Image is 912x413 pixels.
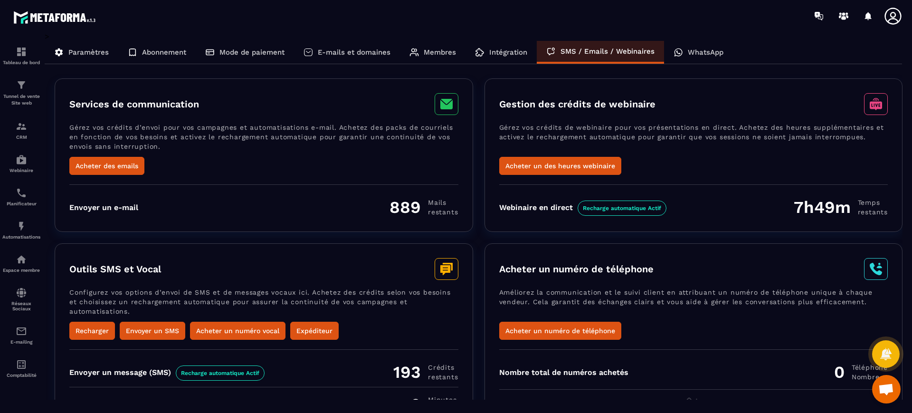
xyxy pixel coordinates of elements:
a: automationsautomationsEspace membre [2,247,40,280]
a: automationsautomationsWebinaire [2,147,40,180]
p: CRM [2,134,40,140]
div: 7h49m [794,197,888,217]
h3: Gestion des crédits de webinaire [499,98,655,110]
span: Recharge automatique Actif [578,201,666,216]
button: Acheter un des heures webinaire [499,157,621,175]
button: Expéditeur [290,322,339,340]
p: Gérez vos crédits de webinaire pour vos présentations en direct. Achetez des heures supplémentair... [499,123,888,157]
img: automations [16,154,27,165]
p: Configurez vos options d’envoi de SMS et de messages vocaux ici. Achetez des crédits selon vos be... [69,288,458,322]
button: Envoyer un SMS [120,322,185,340]
a: formationformationCRM [2,114,40,147]
span: Téléphone [852,363,888,372]
img: formation [16,121,27,132]
p: Membres [424,48,456,57]
p: Automatisations [2,234,40,240]
p: Abonnement [142,48,186,57]
button: Acheter un numéro de téléphone [499,322,621,340]
p: E-mails et domaines [318,48,390,57]
img: formation [16,79,27,91]
img: formation [16,46,27,58]
p: WhatsApp [688,48,723,57]
div: Envoyer un e-mail [69,203,138,212]
div: 193 [393,362,458,382]
span: Recharge automatique Actif [176,365,265,381]
p: Tableau de bord [2,60,40,65]
img: social-network [16,287,27,298]
span: restants [428,372,458,382]
p: Webinaire [2,168,40,173]
h3: Services de communication [69,98,199,110]
a: formationformationTableau de bord [2,39,40,72]
a: automationsautomationsAutomatisations [2,213,40,247]
img: scheduler [16,187,27,199]
p: Tunnel de vente Site web [2,93,40,106]
h3: Acheter un numéro de téléphone [499,263,654,275]
p: Planificateur [2,201,40,206]
button: Recharger [69,322,115,340]
div: Nombre total de numéros achetés [499,368,628,377]
p: Espace membre [2,268,40,273]
div: 0 [834,362,888,382]
p: Réseaux Sociaux [2,301,40,311]
p: Mode de paiement [219,48,285,57]
span: minutes [428,395,458,404]
div: Envoyer un message (SMS) [69,368,265,377]
h3: Outils SMS et Vocal [69,263,161,275]
p: Intégration [489,48,527,57]
img: logo [13,9,99,26]
a: accountantaccountantComptabilité [2,352,40,385]
span: Temps [858,198,888,207]
a: formationformationTunnel de vente Site web [2,72,40,114]
p: SMS / Emails / Webinaires [560,47,655,56]
button: Acheter un numéro vocal [190,322,285,340]
img: email [16,326,27,337]
span: Crédits [428,363,458,372]
div: 889 [389,197,458,217]
p: Améliorez la communication et le suivi client en attribuant un numéro de téléphone unique à chaqu... [499,288,888,322]
p: Gérez vos crédits d’envoi pour vos campagnes et automatisations e-mail. Achetez des packs de cour... [69,123,458,157]
span: Nombre [852,372,888,382]
img: automations [16,254,27,265]
a: emailemailE-mailing [2,318,40,352]
p: E-mailing [2,339,40,345]
span: restants [428,207,458,217]
span: Mails [428,198,458,207]
div: Webinaire en direct [499,203,666,212]
img: accountant [16,359,27,370]
a: schedulerschedulerPlanificateur [2,180,40,213]
button: Acheter des emails [69,157,144,175]
div: Ouvrir le chat [872,375,901,403]
img: automations [16,221,27,232]
p: Comptabilité [2,373,40,378]
span: restants [858,207,888,217]
p: Paramètres [68,48,109,57]
a: social-networksocial-networkRéseaux Sociaux [2,280,40,318]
